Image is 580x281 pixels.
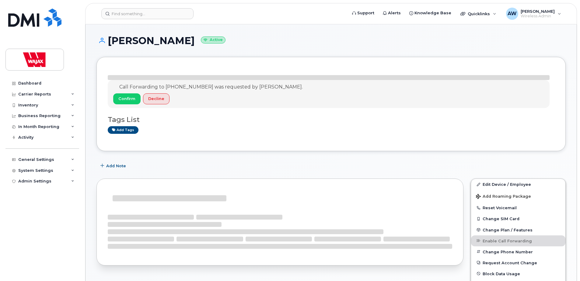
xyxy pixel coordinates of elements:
[118,96,135,102] span: Confirm
[113,93,141,104] button: Confirm
[483,238,532,243] span: Enable Call Forwarding
[471,246,565,257] button: Change Phone Number
[471,190,565,202] button: Add Roaming Package
[108,116,554,123] h3: Tags List
[96,35,566,46] h1: [PERSON_NAME]
[483,227,533,232] span: Change Plan / Features
[471,235,565,246] button: Enable Call Forwarding
[476,194,531,200] span: Add Roaming Package
[96,160,131,171] button: Add Note
[148,96,164,102] span: Decline
[471,224,565,235] button: Change Plan / Features
[119,84,303,90] span: Call Forwarding to [PHONE_NUMBER] was requested by [PERSON_NAME].
[201,36,225,43] small: Active
[106,163,126,169] span: Add Note
[471,202,565,213] button: Reset Voicemail
[143,93,169,104] button: Decline
[471,179,565,190] a: Edit Device / Employee
[471,268,565,279] button: Block Data Usage
[108,126,138,134] a: Add tags
[471,213,565,224] button: Change SIM Card
[471,257,565,268] button: Request Account Change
